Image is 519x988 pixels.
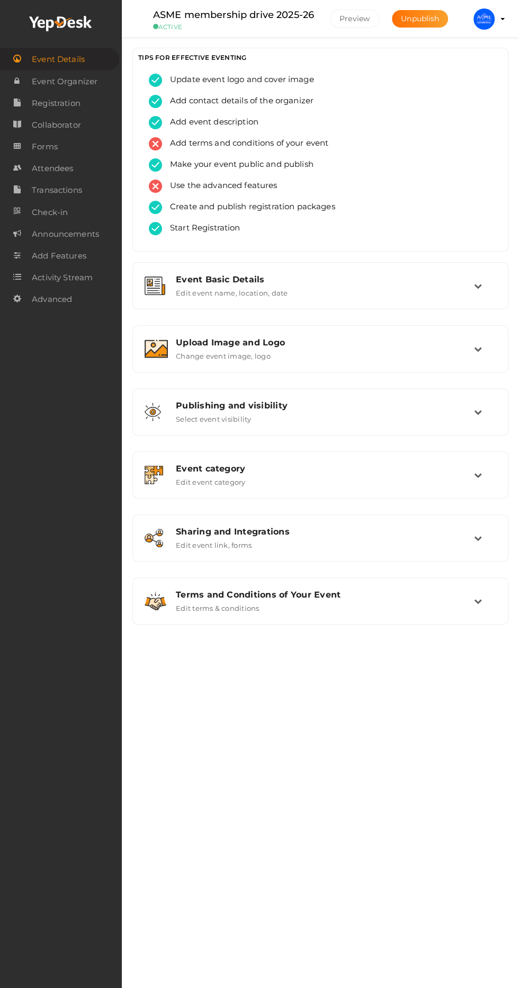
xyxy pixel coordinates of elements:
label: Change event image, logo [176,348,271,360]
span: Collaborator [32,114,81,136]
img: tick-success.svg [149,74,162,87]
a: Publishing and visibility Select event visibility [138,415,503,425]
div: Upload Image and Logo [176,337,474,348]
img: tick-success.svg [149,222,162,235]
label: ASME membership drive 2025-26 [153,7,314,23]
button: Preview [330,10,379,28]
a: Event Basic Details Edit event name, location, date [138,289,503,299]
h3: TIPS FOR EFFECTIVE EVENTING [138,54,503,61]
span: Update event logo and cover image [162,74,314,87]
a: Terms and Conditions of Your Event Edit terms & conditions [138,604,503,615]
img: sharing.svg [145,529,163,547]
small: ACTIVE [153,23,314,31]
label: Edit terms & conditions [176,600,259,612]
span: Activity Stream [32,267,93,288]
img: tick-success.svg [149,201,162,214]
div: Event category [176,464,474,474]
span: Event Organizer [32,71,97,92]
a: Upload Image and Logo Change event image, logo [138,352,503,362]
span: Create and publish registration packages [162,201,335,214]
span: Attendees [32,158,73,179]
span: Add event description [162,116,258,129]
span: Add terms and conditions of your event [162,137,328,150]
span: Add Features [32,245,86,266]
label: Edit event category [176,474,246,486]
span: Transactions [32,180,82,201]
img: error.svg [149,180,162,193]
div: Terms and Conditions of Your Event [176,590,474,600]
label: Edit event link, forms [176,537,252,549]
span: Registration [32,93,80,114]
img: event-details.svg [145,277,165,295]
span: Add contact details of the organizer [162,95,314,108]
span: Use the advanced features [162,180,278,193]
span: Advanced [32,289,72,310]
img: tick-success.svg [149,116,162,129]
label: Select event visibility [176,411,252,423]
img: shared-vision.svg [145,403,161,421]
span: Unpublish [401,14,439,23]
img: image.svg [145,340,168,358]
a: Sharing and Integrations Edit event link, forms [138,541,503,551]
img: error.svg [149,137,162,150]
img: tick-success.svg [149,158,162,172]
div: Sharing and Integrations [176,527,474,537]
label: Edit event name, location, date [176,284,288,297]
img: category.svg [145,466,163,484]
span: Event Details [32,49,85,70]
span: Announcements [32,224,99,245]
img: tick-success.svg [149,95,162,108]
img: handshake.svg [145,592,166,610]
span: Check-in [32,202,68,223]
div: Event Basic Details [176,274,474,284]
a: Event category Edit event category [138,478,503,488]
span: Start Registration [162,222,240,235]
span: Publishing and visibility [176,400,288,411]
span: Forms [32,136,58,157]
span: Make your event public and publish [162,158,314,172]
button: Unpublish [392,10,448,28]
img: ACg8ocIznaYxAd1j8yGuuk7V8oyGTUXj0eGIu5KK6886ihuBZQ=s100 [473,8,495,30]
